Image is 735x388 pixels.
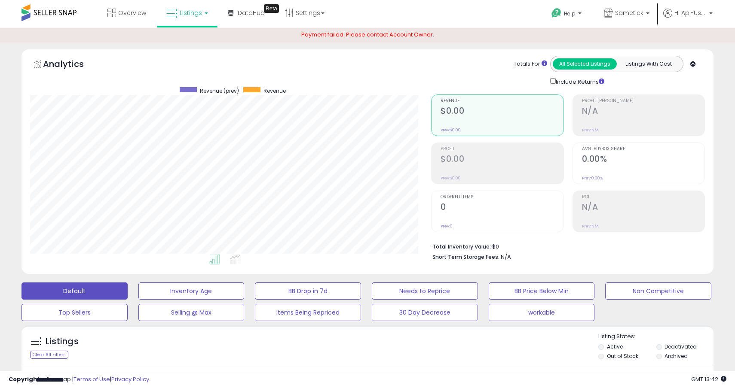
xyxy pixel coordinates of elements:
[432,253,499,261] b: Short Term Storage Fees:
[441,224,453,229] small: Prev: 0
[138,304,245,321] button: Selling @ Max
[553,58,617,70] button: All Selected Listings
[615,9,643,17] span: Sametick
[238,9,265,17] span: DataHub
[582,99,704,103] span: Profit [PERSON_NAME]
[46,336,79,348] h5: Listings
[616,58,680,70] button: Listings With Cost
[441,195,563,200] span: Ordered Items
[255,304,361,321] button: Items Being Repriced
[582,202,704,214] h2: N/A
[582,195,704,200] span: ROI
[582,224,599,229] small: Prev: N/A
[441,154,563,166] h2: $0.00
[665,343,697,350] label: Deactivated
[263,87,286,94] span: Revenue
[372,282,478,300] button: Needs to Reprice
[605,282,711,300] button: Non Competitive
[255,282,361,300] button: BB Drop in 7d
[665,352,688,360] label: Archived
[544,76,615,86] div: Include Returns
[489,282,595,300] button: BB Price Below Min
[441,106,563,118] h2: $0.00
[551,8,562,18] i: Get Help
[432,243,491,250] b: Total Inventory Value:
[545,1,590,28] a: Help
[598,333,713,341] p: Listing States:
[180,9,202,17] span: Listings
[674,9,707,17] span: Hi Api-User
[200,87,239,94] span: Revenue (prev)
[582,147,704,152] span: Avg. Buybox Share
[30,351,68,359] div: Clear All Filters
[691,375,726,383] span: 2025-08-13 13:42 GMT
[564,10,576,17] span: Help
[9,375,40,383] strong: Copyright
[441,202,563,214] h2: 0
[372,304,478,321] button: 30 Day Decrease
[432,241,698,251] li: $0
[582,154,704,166] h2: 0.00%
[264,4,279,13] div: Tooltip anchor
[582,106,704,118] h2: N/A
[301,30,434,39] span: Payment failed: Please contact Account Owner.
[582,176,603,181] small: Prev: 0.00%
[607,352,638,360] label: Out of Stock
[21,304,128,321] button: Top Sellers
[663,9,713,28] a: Hi Api-User
[138,282,245,300] button: Inventory Age
[21,282,128,300] button: Default
[489,304,595,321] button: workable
[607,343,623,350] label: Active
[514,60,547,68] div: Totals For
[441,176,461,181] small: Prev: $0.00
[43,58,101,72] h5: Analytics
[441,99,563,103] span: Revenue
[9,376,149,384] div: seller snap | |
[441,147,563,152] span: Profit
[582,127,599,133] small: Prev: N/A
[118,9,146,17] span: Overview
[501,253,511,261] span: N/A
[441,127,461,133] small: Prev: $0.00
